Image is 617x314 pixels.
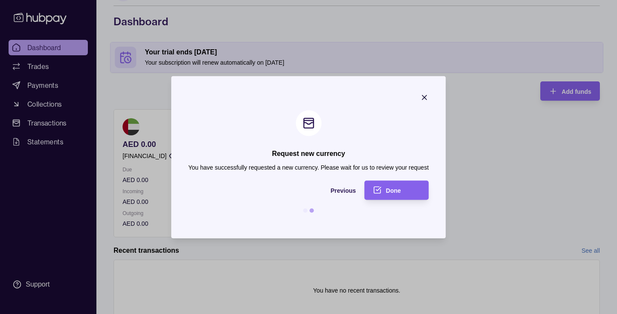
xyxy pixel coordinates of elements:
button: Previous [188,180,356,200]
h2: Request new currency [272,149,345,158]
button: Done [365,180,429,200]
p: You have successfully requested a new currency. Please wait for us to review your request [188,162,428,172]
span: Done [386,187,401,194]
span: Previous [330,187,356,194]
